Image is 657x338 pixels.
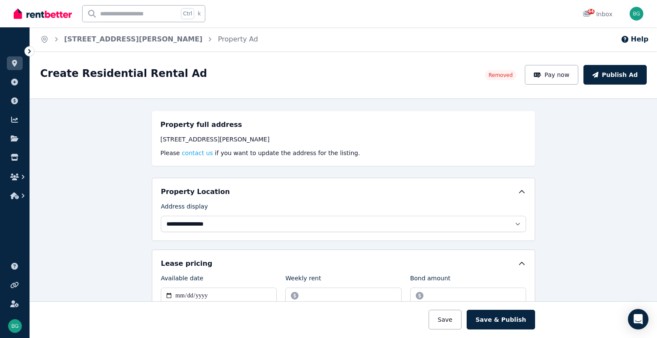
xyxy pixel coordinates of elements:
button: Pay now [525,65,579,85]
button: Help [621,34,648,44]
label: Address display [161,202,208,214]
label: Bond amount [410,274,450,286]
nav: Breadcrumb [30,27,268,51]
span: Removed [488,72,512,79]
div: [STREET_ADDRESS][PERSON_NAME] [160,135,527,144]
img: Ben Gibson [630,7,643,21]
button: contact us [182,149,213,157]
a: [STREET_ADDRESS][PERSON_NAME] [64,35,202,43]
h5: Property Location [161,187,230,197]
a: Property Ad [218,35,258,43]
button: Save [429,310,461,329]
div: Inbox [583,10,613,18]
img: Ben Gibson [8,319,22,333]
span: k [198,10,201,17]
p: Please if you want to update the address for the listing. [160,149,527,157]
label: Weekly rent [285,274,321,286]
h5: Lease pricing [161,259,212,269]
span: Ctrl [181,8,194,19]
div: Open Intercom Messenger [628,309,648,329]
button: Save & Publish [467,310,535,329]
label: Available date [161,274,203,286]
button: Publish Ad [583,65,647,85]
img: RentBetter [14,7,72,20]
h1: Create Residential Rental Ad [40,67,207,80]
span: 44 [588,9,595,14]
h5: Property full address [160,120,242,130]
